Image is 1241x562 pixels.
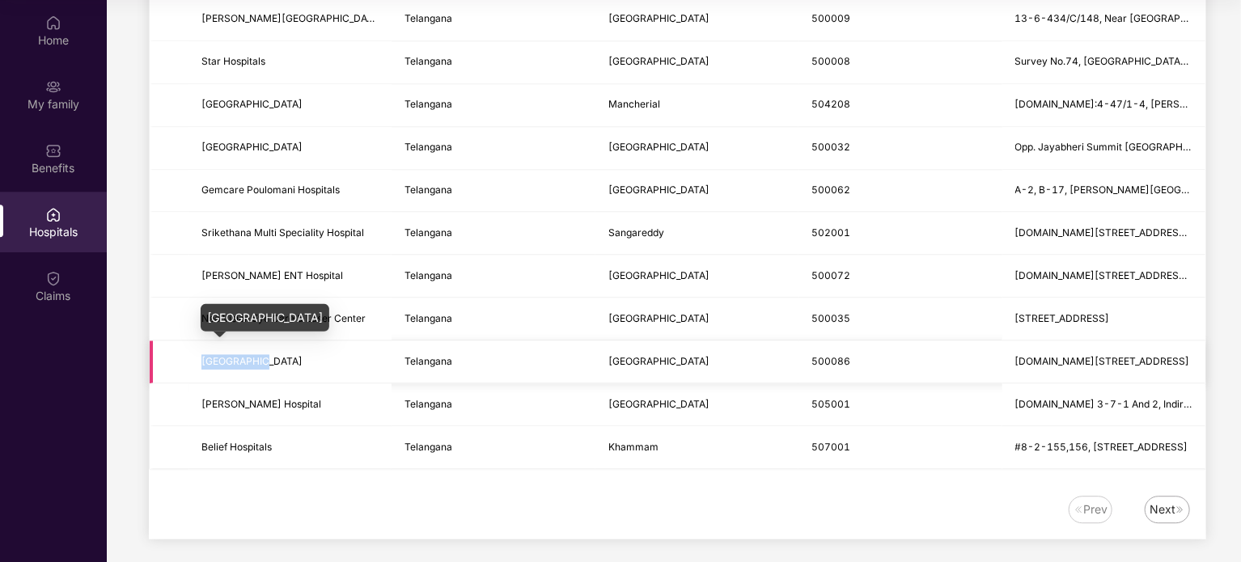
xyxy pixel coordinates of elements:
[201,226,364,239] span: Srikethana Multi Speciality Hospital
[608,312,709,324] span: [GEOGRAPHIC_DATA]
[608,398,709,410] span: [GEOGRAPHIC_DATA]
[201,184,340,196] span: Gemcare Poulomani Hospitals
[404,184,452,196] span: Telangana
[404,312,452,324] span: Telangana
[188,170,392,213] td: Gemcare Poulomani Hospitals
[404,55,452,67] span: Telangana
[595,298,798,340] td: Hyderabad
[608,98,660,110] span: Mancherial
[608,269,709,281] span: [GEOGRAPHIC_DATA]
[201,55,265,67] span: Star Hospitals
[811,441,850,453] span: 507001
[45,78,61,95] img: svg+xml;base64,PHN2ZyB3aWR0aD0iMjAiIGhlaWdodD0iMjAiIHZpZXdCb3g9IjAgMCAyMCAyMCIgZmlsbD0ibm9uZSIgeG...
[1002,426,1205,469] td: #8-2-155,156, Opposite Axis Bank, Wyra Road, Khammam
[392,298,595,340] td: Telangana
[392,340,595,383] td: Telangana
[595,212,798,255] td: Sangareddy
[392,426,595,469] td: Telangana
[811,184,850,196] span: 500062
[595,255,798,298] td: Hyderabad
[608,226,664,239] span: Sangareddy
[595,127,798,170] td: Hyderabad
[392,170,595,213] td: Telangana
[811,12,850,24] span: 500009
[188,41,392,84] td: Star Hospitals
[392,383,595,426] td: Telangana
[392,127,595,170] td: Telangana
[392,84,595,127] td: Telangana
[404,441,452,453] span: Telangana
[1002,340,1205,383] td: H.No 8-50 & 8-51, Sai Nagar Colony, Peerjadiguda
[608,441,659,453] span: Khammam
[1002,41,1205,84] td: Survey No.74, Financial District, Nanakaramguda, Makthakousarali
[188,340,392,383] td: JP Hospital
[404,226,452,239] span: Telangana
[392,212,595,255] td: Telangana
[1002,84,1205,127] td: H.No:4-47/1-4, Janma Bhoominagar
[811,141,850,153] span: 500032
[1002,298,1205,340] td: 7-102/7,Sandhya Enclave,Ist Floor,Habsiguda
[188,84,392,127] td: Sri Maharshi Hospital
[595,41,798,84] td: Hyderabad
[1150,501,1175,518] div: Next
[1002,127,1205,170] td: Opp. Jayabheri Summit Nanakramguda, Narsingi Financial District
[45,142,61,158] img: svg+xml;base64,PHN2ZyBpZD0iQmVuZWZpdHMiIHhtbG5zPSJodHRwOi8vd3d3LnczLm9yZy8yMDAwL3N2ZyIgd2lkdGg9Ij...
[404,398,452,410] span: Telangana
[811,226,850,239] span: 502001
[201,98,303,110] span: [GEOGRAPHIC_DATA]
[595,170,798,213] td: Hyderabad
[1002,255,1205,298] td: H.No 12-6-39/3F/1, 3Rd Floor, Kkr Building, Yjunction, Kukatpally
[188,255,392,298] td: Gouda Ramesh ENT Hospital
[188,127,392,170] td: Sankara Eye Hospital
[1083,501,1108,518] div: Prev
[188,212,392,255] td: Srikethana Multi Speciality Hospital
[595,340,798,383] td: Hyderabad
[1015,441,1188,453] span: #8-2-155,156, [STREET_ADDRESS]
[595,426,798,469] td: Khammam
[45,270,61,286] img: svg+xml;base64,PHN2ZyBpZD0iQ2xhaW0iIHhtbG5zPSJodHRwOi8vd3d3LnczLm9yZy8yMDAwL3N2ZyIgd2lkdGg9IjIwIi...
[608,55,709,67] span: [GEOGRAPHIC_DATA]
[188,298,392,340] td: Neo Vision Eye Care & Laser Center
[811,55,850,67] span: 500008
[1002,383,1205,426] td: H.No 3-7-1 And 2, Indira Nagar
[392,41,595,84] td: Telangana
[811,355,850,367] span: 500086
[201,12,383,24] span: [PERSON_NAME][GEOGRAPHIC_DATA]
[45,15,61,31] img: svg+xml;base64,PHN2ZyBpZD0iSG9tZSIgeG1sbnM9Imh0dHA6Ly93d3cudzMub3JnLzIwMDAvc3ZnIiB3aWR0aD0iMjAiIG...
[1015,312,1110,324] span: [STREET_ADDRESS]
[201,269,343,281] span: [PERSON_NAME] ENT Hospital
[1002,170,1205,213] td: A-2, B-17, Rukminipuri Colony,Dr.A S Rao Nagar Main Raod,Seccunderabad
[1002,212,1205,255] td: H.No 10-16/1, Vidyanagar, Beside Collectrate Office, Pothireddypally
[1015,355,1190,367] span: [DOMAIN_NAME][STREET_ADDRESS]
[404,12,452,24] span: Telangana
[1175,505,1185,514] img: svg+xml;base64,PHN2ZyB4bWxucz0iaHR0cDovL3d3dy53My5vcmcvMjAwMC9zdmciIHdpZHRoPSIxNiIgaGVpZ2h0PSIxNi...
[608,184,709,196] span: [GEOGRAPHIC_DATA]
[201,141,303,153] span: [GEOGRAPHIC_DATA]
[595,383,798,426] td: Karimnagar
[608,141,709,153] span: [GEOGRAPHIC_DATA]
[201,355,303,367] span: [GEOGRAPHIC_DATA]
[188,383,392,426] td: Renee Hospital
[595,84,798,127] td: Mancherial
[201,398,321,410] span: [PERSON_NAME] Hospital
[608,12,709,24] span: [GEOGRAPHIC_DATA]
[404,355,452,367] span: Telangana
[1074,505,1083,514] img: svg+xml;base64,PHN2ZyB4bWxucz0iaHR0cDovL3d3dy53My5vcmcvMjAwMC9zdmciIHdpZHRoPSIxNiIgaGVpZ2h0PSIxNi...
[404,269,452,281] span: Telangana
[811,312,850,324] span: 500035
[1015,398,1221,410] span: [DOMAIN_NAME] 3-7-1 And 2, Indira Nagar
[201,304,329,332] div: [GEOGRAPHIC_DATA]
[608,355,709,367] span: [GEOGRAPHIC_DATA]
[811,269,850,281] span: 500072
[404,141,452,153] span: Telangana
[811,98,850,110] span: 504208
[392,255,595,298] td: Telangana
[201,441,272,453] span: Belief Hospitals
[811,398,850,410] span: 505001
[1015,98,1231,110] span: [DOMAIN_NAME]:4-47/1-4, [PERSON_NAME]
[188,426,392,469] td: Belief Hospitals
[45,206,61,222] img: svg+xml;base64,PHN2ZyBpZD0iSG9zcGl0YWxzIiB4bWxucz0iaHR0cDovL3d3dy53My5vcmcvMjAwMC9zdmciIHdpZHRoPS...
[404,98,452,110] span: Telangana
